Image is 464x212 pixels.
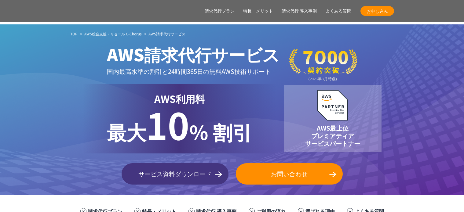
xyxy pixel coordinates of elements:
a: 請求代行 導入事例 [282,8,317,14]
span: サービス資料ダウンロード [122,169,228,178]
p: % 割引 [107,106,252,146]
a: 特長・メリット [243,8,273,14]
img: AWSプレミアティアサービスパートナー [317,90,348,120]
p: AWS最上位 プレミアティア サービスパートナー [305,124,360,147]
span: AWS請求代行サービス [148,31,185,36]
a: お申し込み [360,6,394,16]
a: 請求代行プラン [205,8,235,14]
a: よくある質問 [326,8,351,14]
a: AWS総合支援・リセール C-Chorus [84,31,142,37]
span: お申し込み [360,8,394,14]
a: お問い合わせ [236,163,343,185]
span: 最大 [107,117,146,146]
span: AWS請求代行サービス [107,42,279,66]
img: 契約件数 [289,49,357,81]
span: 10 [146,98,189,151]
p: AWS利用料 [107,91,252,106]
a: サービス資料ダウンロード [122,163,228,185]
span: お問い合わせ [236,169,343,178]
a: TOP [70,31,78,37]
p: 国内最高水準の割引と 24時間365日の無料AWS技術サポート [107,66,279,76]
